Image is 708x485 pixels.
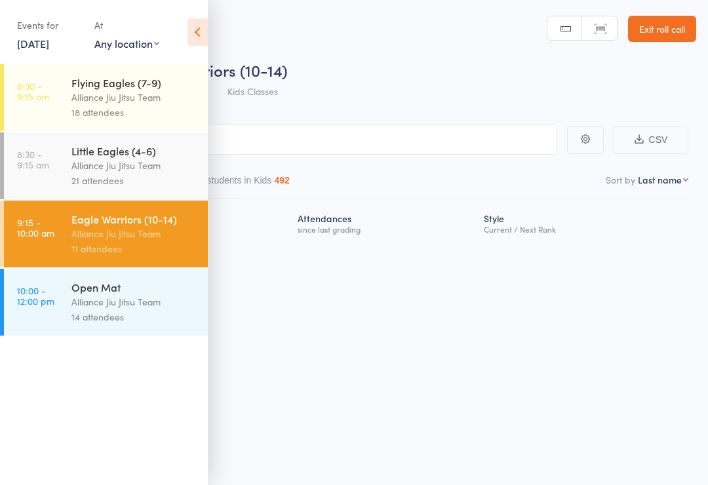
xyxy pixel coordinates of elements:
[638,173,682,186] div: Last name
[94,36,159,50] div: Any location
[606,173,635,186] label: Sort by
[17,149,49,170] time: 8:30 - 9:15 am
[4,201,208,267] a: 9:15 -10:00 amEagle Warriors (10-14)Alliance Jiu Jitsu Team11 attendees
[614,126,688,154] button: CSV
[17,285,54,306] time: 10:00 - 12:00 pm
[484,225,683,233] div: Current / Next Rank
[182,168,290,199] button: Other students in Kids492
[479,205,688,240] div: Style
[4,64,208,131] a: 8:30 -9:15 amFlying Eagles (7-9)Alliance Jiu Jitsu Team18 attendees
[71,241,197,256] div: 11 attendees
[71,212,197,226] div: Eagle Warriors (10-14)
[71,158,197,173] div: Alliance Jiu Jitsu Team
[71,280,197,294] div: Open Mat
[17,217,54,238] time: 9:15 - 10:00 am
[129,205,292,240] div: Membership
[71,294,197,309] div: Alliance Jiu Jitsu Team
[274,175,289,185] div: 492
[71,309,197,324] div: 14 attendees
[4,269,208,336] a: 10:00 -12:00 pmOpen MatAlliance Jiu Jitsu Team14 attendees
[71,173,197,188] div: 21 attendees
[17,36,49,50] a: [DATE]
[71,144,197,158] div: Little Eagles (4-6)
[71,90,197,105] div: Alliance Jiu Jitsu Team
[71,105,197,120] div: 18 attendees
[227,85,278,98] span: Kids Classes
[628,16,696,42] a: Exit roll call
[298,225,473,233] div: since last grading
[4,132,208,199] a: 8:30 -9:15 amLittle Eagles (4-6)Alliance Jiu Jitsu Team21 attendees
[17,14,81,36] div: Events for
[17,81,49,102] time: 8:30 - 9:15 am
[71,75,197,90] div: Flying Eagles (7-9)
[20,125,557,155] input: Search by name
[292,205,479,240] div: Atten­dances
[94,14,159,36] div: At
[130,59,287,81] span: Eagle Warriors (10-14)
[71,226,197,241] div: Alliance Jiu Jitsu Team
